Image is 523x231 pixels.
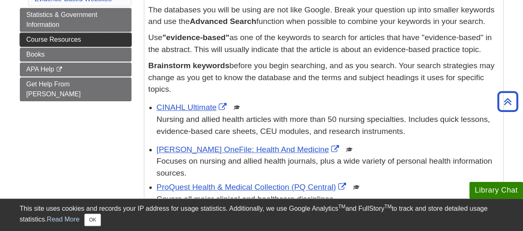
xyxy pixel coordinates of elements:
[26,51,45,58] span: Books
[20,77,131,101] a: Get Help From [PERSON_NAME]
[26,11,98,28] span: Statistics & Government Information
[26,81,81,98] span: Get Help From [PERSON_NAME]
[26,66,54,73] span: APA Help
[20,33,131,47] a: Course Resources
[157,193,499,205] div: Covers all major clinical and healthcare disciplines.
[56,67,63,72] i: This link opens in a new window
[494,96,521,107] a: Back to Top
[190,17,256,26] strong: Advanced Search
[353,184,360,191] img: Scholarly or Peer Reviewed
[148,61,229,70] strong: Brainstorm keywords
[157,114,499,138] p: Nursing and allied health articles with more than 50 nursing specialties. Includes quick lessons,...
[346,146,353,153] img: Scholarly or Peer Reviewed
[20,204,504,226] div: This site uses cookies and records your IP address for usage statistics. Additionally, we use Goo...
[157,145,341,154] a: Link opens in new window
[157,183,348,191] a: Link opens in new window
[162,33,229,42] strong: "evidence-based"
[148,4,499,28] p: The databases you will be using are not like Google. Break your question up into smaller keywords...
[84,214,100,226] button: Close
[20,48,131,62] a: Books
[26,36,81,43] span: Course Resources
[148,32,499,56] p: Use as one of the keywords to search for articles that have "evidence-based" in the abstract. Thi...
[20,62,131,76] a: APA Help
[384,204,392,210] sup: TM
[148,60,499,95] p: before you begin searching, and as you search. Your search strategies may change as you get to kn...
[157,103,229,112] a: Link opens in new window
[47,216,79,223] a: Read More
[469,182,523,199] button: Library Chat
[234,104,240,111] img: Scholarly or Peer Reviewed
[20,8,131,32] a: Statistics & Government Information
[338,204,345,210] sup: TM
[157,155,499,179] div: Focuses on nursing and allied health journals, plus a wide variety of personal health information...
